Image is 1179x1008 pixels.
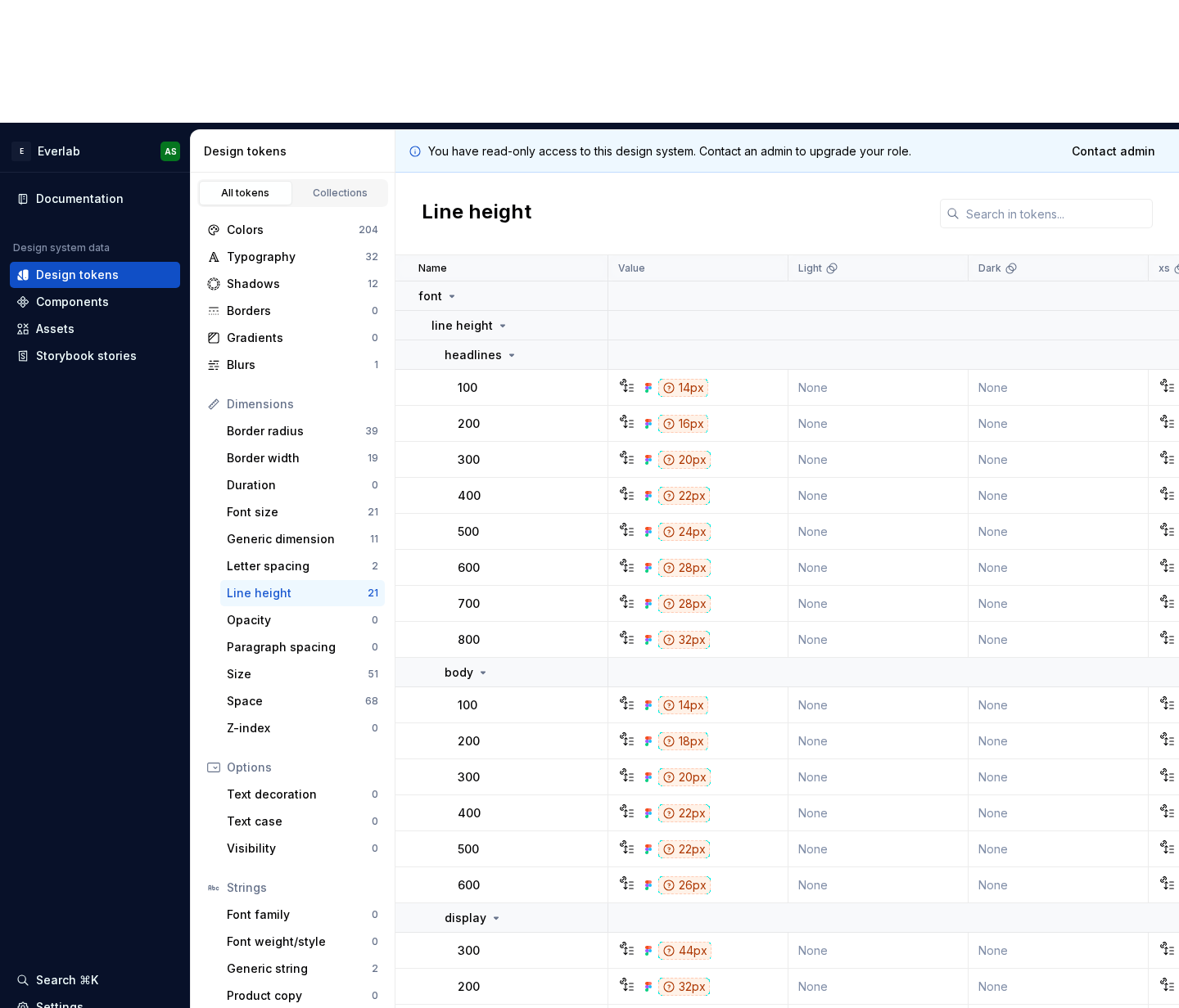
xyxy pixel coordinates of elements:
div: Design tokens [204,143,388,160]
a: Shadows12 [201,271,385,297]
td: None [788,795,969,831]
div: Letter spacing [227,558,372,574]
a: Gradients0 [201,325,385,351]
a: Duration0 [220,472,385,498]
a: Colors204 [201,217,385,243]
td: None [969,406,1149,442]
a: Font weight/style0 [220,929,385,955]
a: Design tokens [10,262,180,288]
p: You have read-only access to this design system. Contact an admin to upgrade your role. [428,143,911,160]
div: Design tokens [36,267,119,283]
td: None [969,867,1149,903]
div: 2 [372,560,378,573]
p: display [445,910,486,926]
div: Line height [227,585,368,601]
td: None [969,687,1149,723]
div: Font weight/style [227,934,372,950]
div: Text decoration [227,786,372,803]
p: 200 [458,733,480,749]
a: Blurs1 [201,352,385,378]
div: Design system data [13,241,110,254]
div: 39 [365,425,378,438]
button: EEverlabAS [3,133,187,169]
td: None [788,969,969,1005]
span: Contact admin [1072,143,1155,160]
a: Letter spacing2 [220,553,385,579]
td: None [788,831,969,867]
a: Size51 [220,661,385,687]
div: 22px [658,840,710,858]
td: None [969,759,1149,795]
div: Paragraph spacing [227,639,372,655]
a: Generic string2 [220,956,385,982]
p: xs [1159,262,1170,275]
div: 0 [372,908,378,921]
h2: Line height [422,199,531,228]
p: font [418,288,442,304]
a: Text case0 [220,808,385,835]
td: None [969,969,1149,1005]
div: 21 [368,587,378,600]
p: 100 [458,380,477,396]
td: None [788,759,969,795]
div: Generic dimension [227,531,370,547]
p: 400 [458,805,481,821]
div: 16px [658,415,708,433]
div: Opacity [227,612,372,628]
div: Font family [227,907,372,923]
div: 28px [658,559,711,577]
td: None [969,622,1149,658]
div: Product copy [227,988,372,1004]
div: 14px [658,379,708,397]
div: 28px [658,595,711,613]
div: Storybook stories [36,348,137,364]
div: 0 [372,815,378,828]
div: 18px [658,732,708,750]
div: 0 [372,935,378,948]
p: 200 [458,416,480,432]
div: 0 [372,479,378,492]
div: Blurs [227,357,374,373]
td: None [788,550,969,586]
p: 200 [458,979,480,995]
a: Opacity0 [220,607,385,633]
td: None [788,406,969,442]
div: 20px [658,451,711,469]
div: Assets [36,321,75,337]
td: None [788,687,969,723]
td: None [969,370,1149,406]
td: None [969,831,1149,867]
div: Generic string [227,961,372,977]
p: 300 [458,769,480,785]
div: 20px [658,768,711,786]
div: 21 [368,506,378,519]
div: Colors [227,222,359,238]
td: None [788,514,969,550]
p: line height [431,317,493,334]
p: body [445,664,473,681]
a: Typography32 [201,244,385,270]
td: None [969,550,1149,586]
p: 100 [458,697,477,713]
div: 14px [658,696,708,714]
div: 0 [372,989,378,1002]
td: None [788,723,969,759]
div: 24px [658,523,711,541]
div: 11 [370,533,378,546]
div: E [11,142,31,161]
input: Search in tokens... [960,199,1153,228]
div: 0 [372,842,378,855]
a: Border radius39 [220,418,385,444]
a: Space68 [220,688,385,714]
div: Everlab [38,143,80,160]
p: 500 [458,841,479,857]
div: 22px [658,487,710,505]
div: Dimensions [227,396,378,412]
td: None [788,867,969,903]
p: 400 [458,488,481,504]
td: None [969,586,1149,622]
td: None [788,478,969,514]
div: 204 [359,223,378,236]
div: 0 [372,304,378,317]
div: 44px [658,942,711,960]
